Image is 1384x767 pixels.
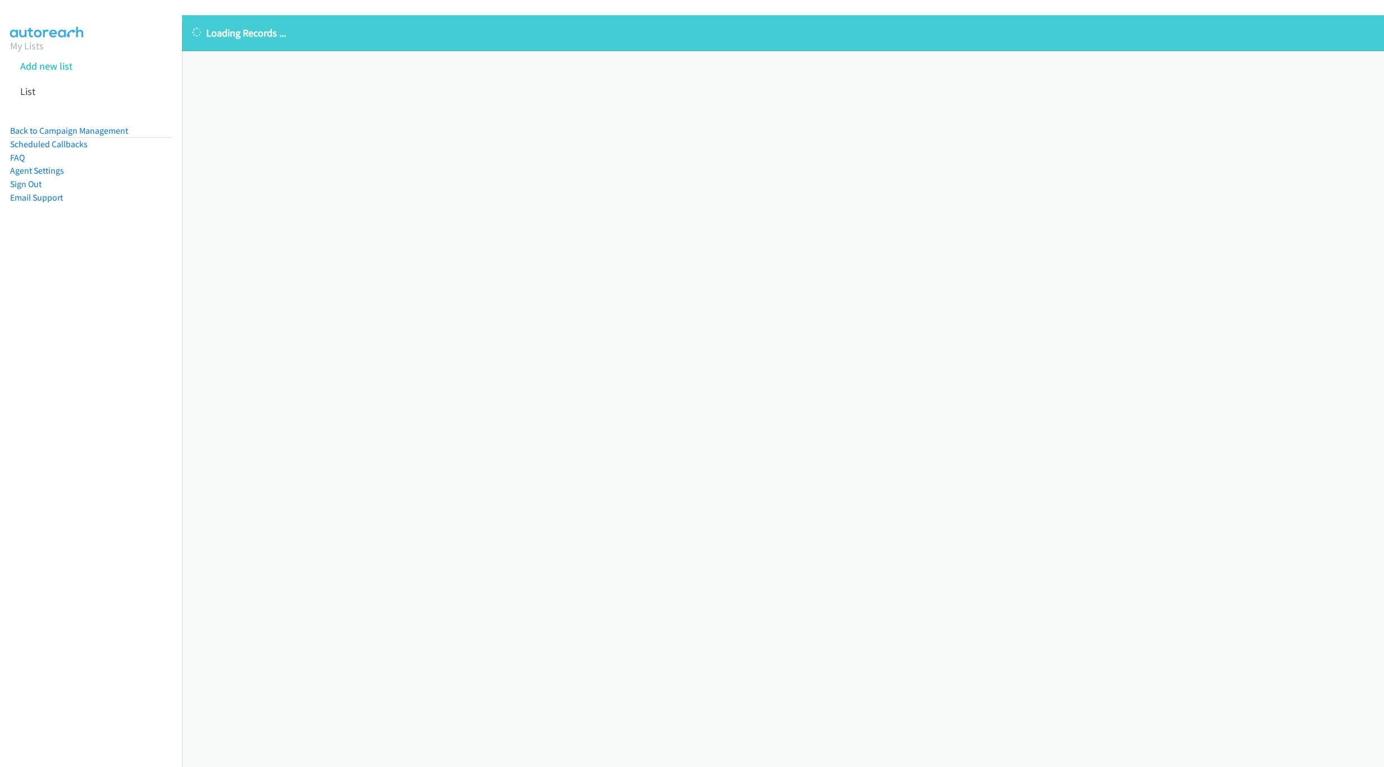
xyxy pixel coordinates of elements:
a: Agent Settings [10,165,64,176]
p: Loading Records ... [192,25,1374,40]
a: My Lists [10,39,44,52]
a: Sign Out [10,179,42,189]
a: Add new list [20,60,72,72]
a: Email Support [10,192,63,203]
a: Scheduled Callbacks [10,139,88,149]
a: List [20,85,35,98]
a: Back to Campaign Management [10,125,128,136]
a: FAQ [10,152,25,163]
